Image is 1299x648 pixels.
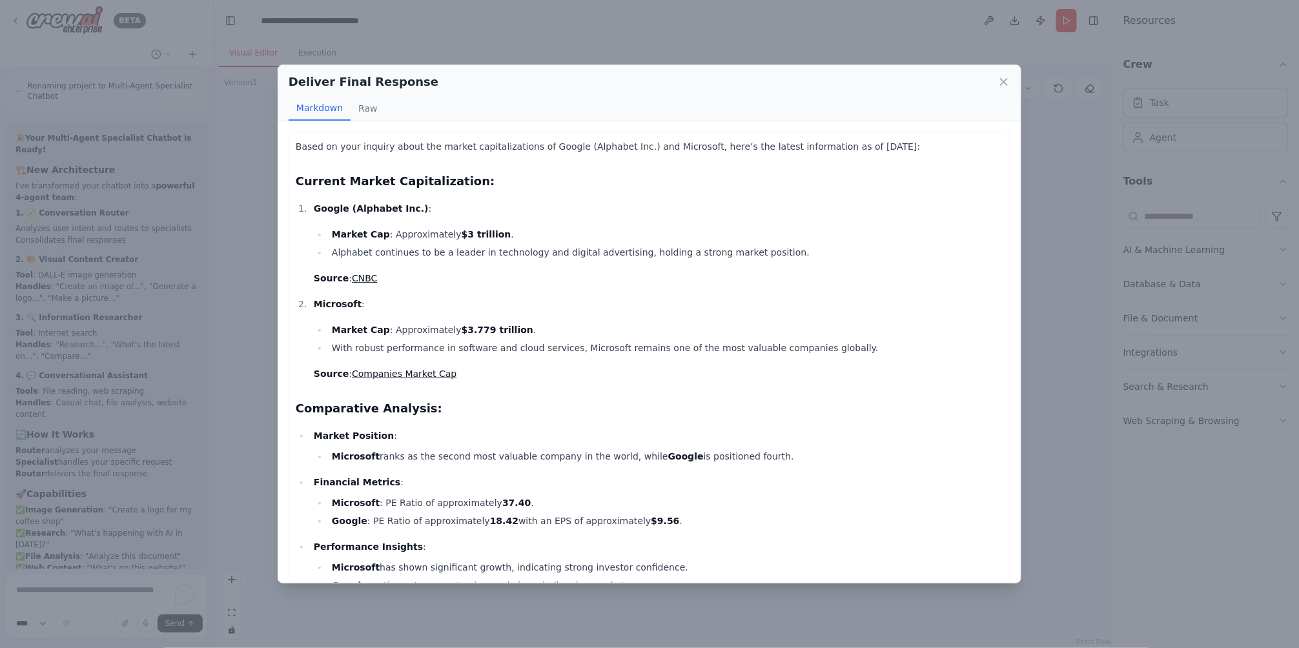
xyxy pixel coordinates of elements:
p: : [314,366,1003,381]
strong: Market Cap [332,325,390,335]
li: : PE Ratio of approximately . [328,495,1003,511]
p: : [314,474,1003,490]
h3: Comparative Analysis: [296,400,1003,418]
strong: Source [314,273,349,283]
strong: Microsoft [332,451,380,461]
strong: Google [668,451,704,461]
strong: Google [332,580,367,591]
button: Raw [351,96,385,121]
li: : Approximately . [328,322,1003,338]
strong: Source [314,369,349,379]
p: : [314,201,1003,216]
strong: Market Position [314,430,394,441]
li: continues to compete vigorously in a challenging market. [328,578,1003,593]
strong: Market Cap [332,229,390,239]
strong: Google [332,516,367,526]
h3: Current Market Capitalization: [296,172,1003,190]
strong: $3.779 trillion [462,325,533,335]
h2: Deliver Final Response [289,73,438,91]
li: ranks as the second most valuable company in the world, while is positioned fourth. [328,449,1003,464]
strong: Google (Alphabet Inc.) [314,203,429,214]
p: : [314,270,1003,286]
li: : PE Ratio of approximately with an EPS of approximately . [328,513,1003,529]
p: : [314,539,1003,554]
p: Based on your inquiry about the market capitalizations of Google (Alphabet Inc.) and Microsoft, h... [296,139,1003,154]
p: : [314,296,1003,312]
strong: Microsoft [332,562,380,572]
li: With robust performance in software and cloud services, Microsoft remains one of the most valuabl... [328,340,1003,356]
a: Companies Market Cap [352,369,456,379]
a: CNBC [352,273,377,283]
li: : Approximately . [328,227,1003,242]
strong: Performance Insights [314,542,423,552]
li: has shown significant growth, indicating strong investor confidence. [328,560,1003,575]
li: Alphabet continues to be a leader in technology and digital advertising, holding a strong market ... [328,245,1003,260]
strong: 18.42 [490,516,518,526]
strong: Financial Metrics [314,477,400,487]
strong: Microsoft [314,299,362,309]
p: : [314,428,1003,443]
strong: 37.40 [502,498,531,508]
strong: Microsoft [332,498,380,508]
strong: $3 trillion [462,229,511,239]
button: Markdown [289,96,351,121]
strong: $9.56 [651,516,679,526]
